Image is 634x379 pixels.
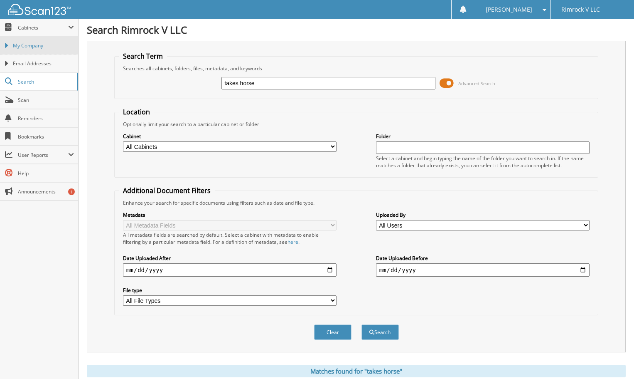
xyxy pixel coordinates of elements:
[18,133,74,140] span: Bookmarks
[87,365,626,377] div: Matches found for "takes horse"
[458,80,495,87] span: Advanced Search
[68,188,75,195] div: 1
[18,97,74,104] span: Scan
[119,186,215,195] legend: Additional Document Filters
[18,24,68,31] span: Cabinets
[13,42,74,50] span: My Company
[119,121,594,128] div: Optionally limit your search to a particular cabinet or folder
[486,7,532,12] span: [PERSON_NAME]
[18,78,73,85] span: Search
[18,170,74,177] span: Help
[376,255,590,262] label: Date Uploaded Before
[119,52,167,61] legend: Search Term
[376,211,590,218] label: Uploaded By
[376,133,590,140] label: Folder
[376,263,590,277] input: end
[123,133,337,140] label: Cabinet
[592,339,634,379] iframe: Chat Widget
[18,115,74,122] span: Reminders
[18,188,74,195] span: Announcements
[123,255,337,262] label: Date Uploaded After
[18,151,68,159] span: User Reports
[123,231,337,245] div: All metadata fields are searched by default. Select a cabinet with metadata to enable filtering b...
[314,325,351,340] button: Clear
[119,199,594,206] div: Enhance your search for specific documents using filters such as date and file type.
[87,23,626,37] h1: Search Rimrock V LLC
[123,211,337,218] label: Metadata
[376,155,590,169] div: Select a cabinet and begin typing the name of the folder you want to search in. If the name match...
[8,4,71,15] img: scan123-logo-white.svg
[119,65,594,72] div: Searches all cabinets, folders, files, metadata, and keywords
[123,263,337,277] input: start
[13,60,74,67] span: Email Addresses
[361,325,399,340] button: Search
[561,7,600,12] span: Rimrock V LLC
[288,238,298,245] a: here
[123,287,337,294] label: File type
[119,107,154,116] legend: Location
